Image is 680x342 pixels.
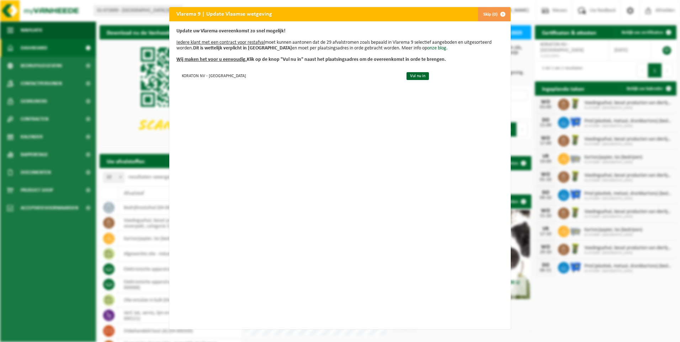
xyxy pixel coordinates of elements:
[169,7,279,21] h2: Vlarema 9 | Update Vlaamse wetgeving
[176,28,286,34] b: Update uw Vlarema overeenkomst zo snel mogelijk!
[176,57,446,62] b: Klik op de knop "Vul nu in" naast het plaatsingsadres om de overeenkomst in orde te brengen.
[193,46,292,51] b: Dit is wettelijk verplicht in [GEOGRAPHIC_DATA]
[176,28,504,63] p: moet kunnen aantonen dat de 29 afvalstromen zoals bepaald in Vlarema 9 selectief aangeboden en ui...
[176,40,265,45] u: Iedere klant met een contract voor restafval
[407,72,429,80] a: Vul nu in
[176,70,400,81] td: KORATON NV - [GEOGRAPHIC_DATA]
[176,57,247,62] u: Wij maken het voor u eenvoudig.
[478,7,510,21] button: Skip (0)
[427,46,448,51] a: onze blog.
